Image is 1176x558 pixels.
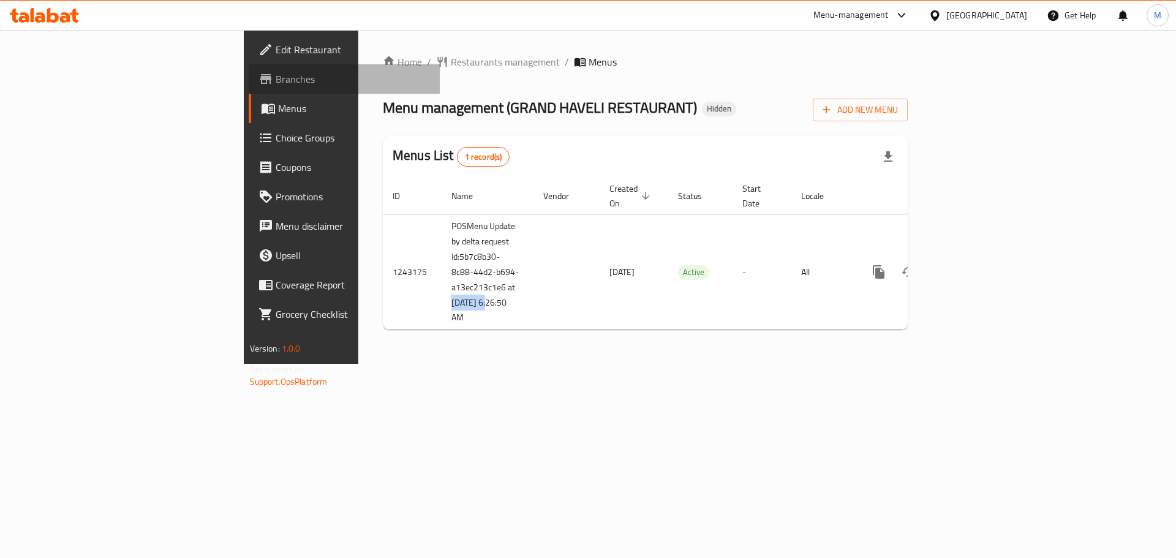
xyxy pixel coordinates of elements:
[609,264,635,280] span: [DATE]
[589,55,617,69] span: Menus
[249,153,440,182] a: Coupons
[702,102,736,116] div: Hidden
[457,147,510,167] div: Total records count
[813,8,889,23] div: Menu-management
[864,257,894,287] button: more
[249,270,440,300] a: Coverage Report
[678,189,718,203] span: Status
[249,211,440,241] a: Menu disclaimer
[894,257,923,287] button: Change Status
[276,42,431,57] span: Edit Restaurant
[250,361,306,377] span: Get support on:
[282,341,301,356] span: 1.0.0
[276,248,431,263] span: Upsell
[249,35,440,64] a: Edit Restaurant
[823,102,898,118] span: Add New Menu
[436,55,560,69] a: Restaurants management
[393,146,510,167] h2: Menus List
[791,214,854,330] td: All
[946,9,1027,22] div: [GEOGRAPHIC_DATA]
[451,189,489,203] span: Name
[249,241,440,270] a: Upsell
[276,277,431,292] span: Coverage Report
[249,182,440,211] a: Promotions
[276,130,431,145] span: Choice Groups
[383,55,908,69] nav: breadcrumb
[678,265,709,280] div: Active
[801,189,840,203] span: Locale
[383,94,697,121] span: Menu management ( GRAND HAVELI RESTAURANT )
[276,219,431,233] span: Menu disclaimer
[854,178,992,215] th: Actions
[1154,9,1161,22] span: M
[276,307,431,322] span: Grocery Checklist
[249,300,440,329] a: Grocery Checklist
[393,189,416,203] span: ID
[249,123,440,153] a: Choice Groups
[702,104,736,114] span: Hidden
[278,101,431,116] span: Menus
[249,94,440,123] a: Menus
[678,265,709,279] span: Active
[565,55,569,69] li: /
[609,181,654,211] span: Created On
[813,99,908,121] button: Add New Menu
[383,178,992,330] table: enhanced table
[451,55,560,69] span: Restaurants management
[250,374,328,390] a: Support.OpsPlatform
[742,181,777,211] span: Start Date
[276,72,431,86] span: Branches
[250,341,280,356] span: Version:
[249,64,440,94] a: Branches
[276,160,431,175] span: Coupons
[458,151,510,163] span: 1 record(s)
[543,189,585,203] span: Vendor
[873,142,903,172] div: Export file
[733,214,791,330] td: -
[442,214,533,330] td: POSMenu Update by delta request Id:5b7c8b30-8c88-44d2-b694-a13ec213c1e6 at [DATE] 6:26:50 AM
[276,189,431,204] span: Promotions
